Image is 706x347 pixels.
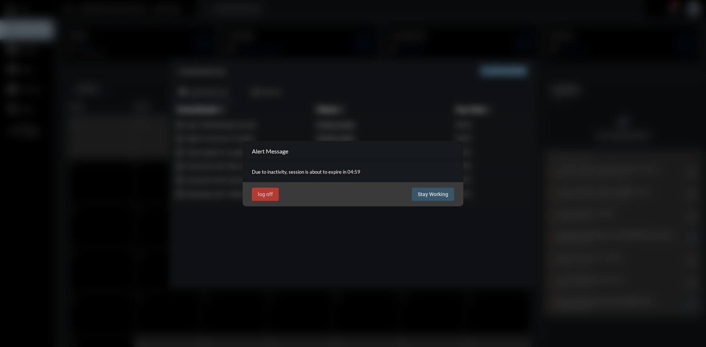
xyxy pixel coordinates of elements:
[252,188,279,201] button: log off
[418,191,448,197] span: Stay Working
[412,188,454,201] button: Stay Working
[258,191,273,197] span: log off
[252,169,454,175] p: Due to inactivity, session is about to expire in 04:59
[252,148,288,155] h2: Alert Message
